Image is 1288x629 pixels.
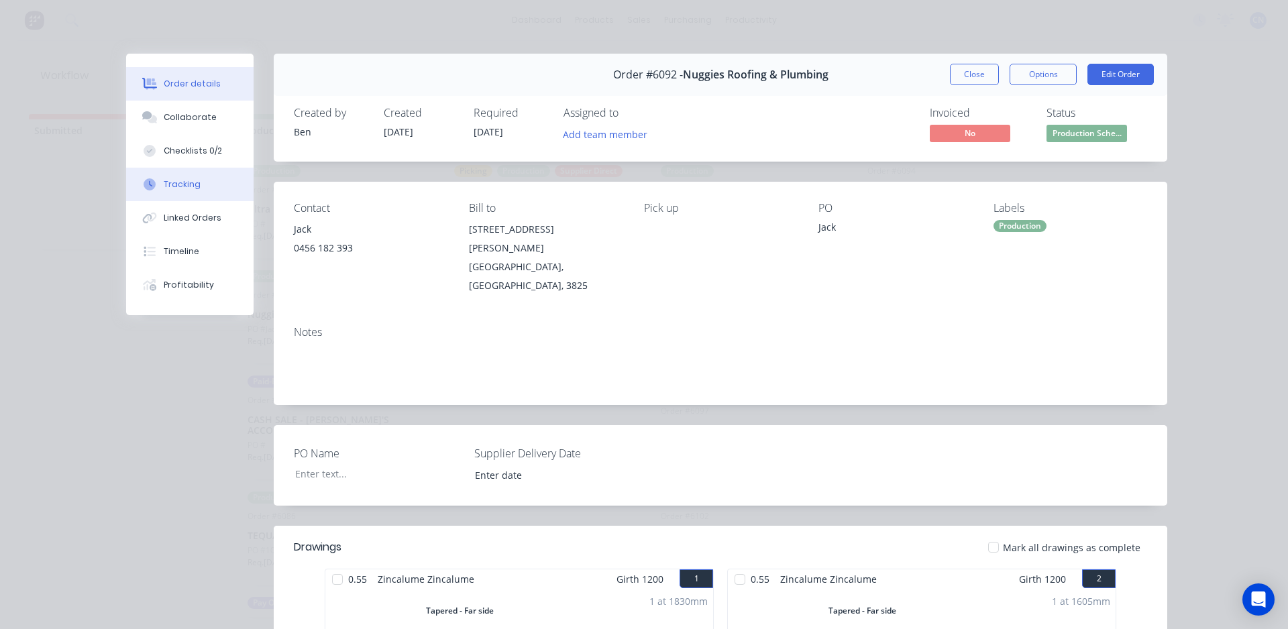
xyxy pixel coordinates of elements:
button: 2 [1082,569,1116,588]
div: 1 at 1830mm [649,594,708,608]
span: Girth 1200 [616,569,663,589]
button: Checklists 0/2 [126,134,254,168]
div: [PERSON_NAME][GEOGRAPHIC_DATA], [GEOGRAPHIC_DATA], 3825 [469,239,623,295]
div: Created by [294,107,368,119]
div: Jack [818,220,972,239]
span: Girth 1200 [1019,569,1066,589]
span: 0.55 [343,569,372,589]
div: Collaborate [164,111,217,123]
button: Close [950,64,999,85]
label: PO Name [294,445,462,461]
div: Profitability [164,279,214,291]
button: Options [1010,64,1077,85]
button: 1 [680,569,713,588]
span: Nuggies Roofing & Plumbing [683,68,828,81]
button: Linked Orders [126,201,254,235]
div: [STREET_ADDRESS][PERSON_NAME][GEOGRAPHIC_DATA], [GEOGRAPHIC_DATA], 3825 [469,220,623,295]
button: Collaborate [126,101,254,134]
div: PO [818,202,972,215]
div: [STREET_ADDRESS] [469,220,623,239]
span: [DATE] [384,125,413,138]
button: Order details [126,67,254,101]
span: Mark all drawings as complete [1003,540,1140,555]
div: Assigned to [563,107,698,119]
button: Timeline [126,235,254,268]
span: No [930,125,1010,141]
button: Profitability [126,268,254,302]
button: Production Sche... [1046,125,1127,145]
div: Order details [164,78,221,90]
div: Drawings [294,539,341,555]
button: Add team member [556,125,655,143]
div: 0456 182 393 [294,239,447,258]
div: Status [1046,107,1147,119]
div: Notes [294,326,1147,339]
div: Jack [294,220,447,239]
div: Ben [294,125,368,139]
div: Bill to [469,202,623,215]
input: Enter date [466,465,633,485]
span: [DATE] [474,125,503,138]
div: Open Intercom Messenger [1242,583,1275,616]
label: Supplier Delivery Date [474,445,642,461]
span: 0.55 [745,569,775,589]
div: Timeline [164,245,199,258]
div: Checklists 0/2 [164,145,222,157]
div: Tracking [164,178,201,190]
div: Contact [294,202,447,215]
span: Zincalume Zincalume [372,569,480,589]
div: Required [474,107,547,119]
div: 1 at 1605mm [1052,594,1110,608]
button: Tracking [126,168,254,201]
div: Linked Orders [164,212,221,224]
button: Edit Order [1087,64,1154,85]
div: Labels [994,202,1147,215]
span: Zincalume Zincalume [775,569,882,589]
div: Jack0456 182 393 [294,220,447,263]
div: Invoiced [930,107,1030,119]
span: Production Sche... [1046,125,1127,141]
span: Order #6092 - [613,68,683,81]
div: Pick up [644,202,798,215]
button: Add team member [563,125,655,143]
div: Created [384,107,458,119]
div: Production [994,220,1046,232]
